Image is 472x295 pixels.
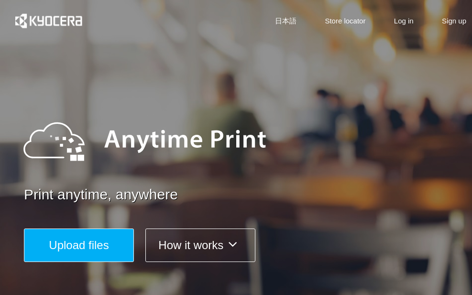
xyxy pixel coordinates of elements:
[49,239,109,251] span: Upload files
[24,229,134,262] button: Upload files
[275,16,296,26] a: 日本語
[145,229,255,262] button: How it works
[442,16,466,26] a: Sign up
[325,16,365,26] a: Store locator
[24,185,472,205] a: Print anytime, anywhere
[394,16,414,26] a: Log in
